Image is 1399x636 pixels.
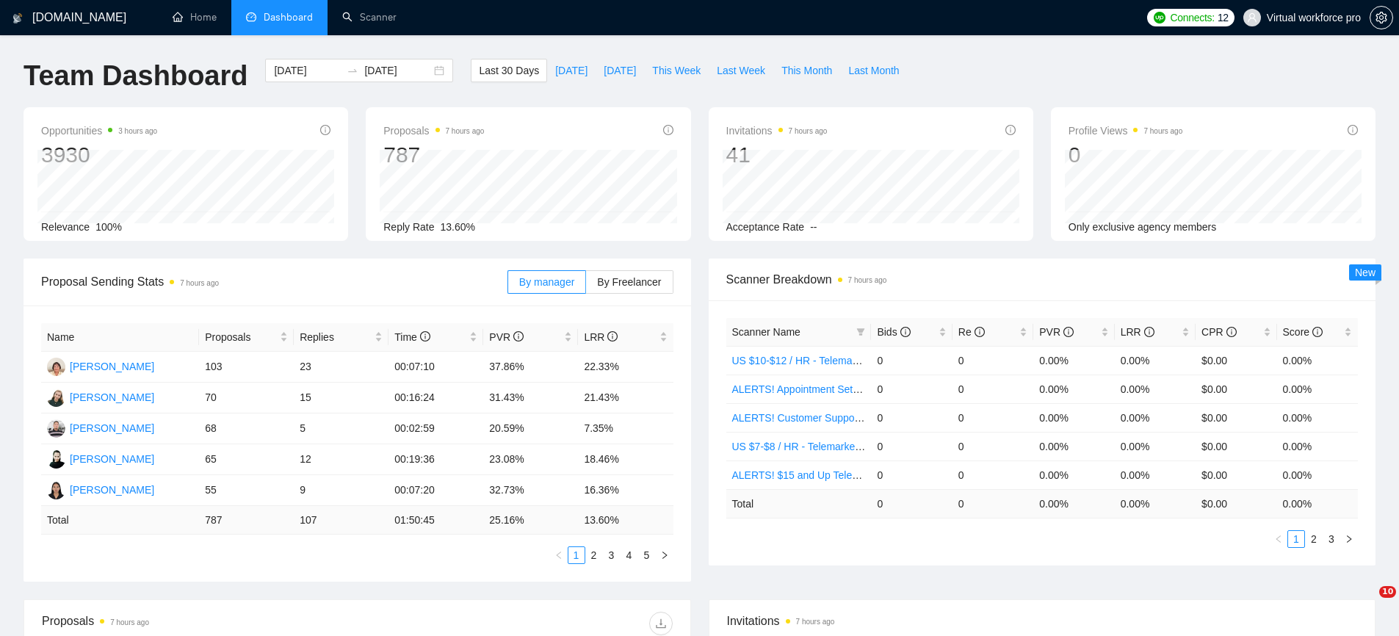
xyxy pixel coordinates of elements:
[1323,531,1340,547] a: 3
[603,546,621,564] li: 3
[952,489,1033,518] td: 0
[952,460,1033,489] td: 0
[342,11,397,24] a: searchScanner
[274,62,341,79] input: Start date
[1005,125,1016,135] span: info-circle
[1226,327,1237,337] span: info-circle
[1196,460,1276,489] td: $0.00
[41,141,157,169] div: 3930
[47,391,154,402] a: YB[PERSON_NAME]
[294,475,388,506] td: 9
[483,444,578,475] td: 23.08%
[709,59,773,82] button: Last Week
[41,323,199,352] th: Name
[1306,531,1322,547] a: 2
[47,483,154,495] a: AE[PERSON_NAME]
[550,546,568,564] li: Previous Page
[70,389,154,405] div: [PERSON_NAME]
[441,221,475,233] span: 13.60%
[1196,403,1276,432] td: $0.00
[24,59,247,93] h1: Team Dashboard
[118,127,157,135] time: 3 hours ago
[294,352,388,383] td: 23
[47,452,154,464] a: JR[PERSON_NAME]
[320,125,330,135] span: info-circle
[47,450,65,469] img: JR
[550,546,568,564] button: left
[47,358,65,376] img: JA
[41,506,199,535] td: Total
[394,331,430,343] span: Time
[1143,127,1182,135] time: 7 hours ago
[1154,12,1165,24] img: upwork-logo.png
[47,419,65,438] img: RM
[1115,460,1196,489] td: 0.00%
[1115,346,1196,375] td: 0.00%
[848,62,899,79] span: Last Month
[952,346,1033,375] td: 0
[639,547,655,563] a: 5
[621,546,638,564] li: 4
[578,383,673,413] td: 21.43%
[1349,586,1384,621] iframe: Intercom live chat
[871,432,952,460] td: 0
[95,221,122,233] span: 100%
[388,413,483,444] td: 00:02:59
[41,122,157,140] span: Opportunities
[388,383,483,413] td: 00:16:24
[199,475,294,506] td: 55
[877,326,910,338] span: Bids
[479,62,539,79] span: Last 30 Days
[1121,326,1154,338] span: LRR
[1305,530,1323,548] li: 2
[578,352,673,383] td: 22.33%
[1247,12,1257,23] span: user
[364,62,431,79] input: End date
[1270,530,1287,548] li: Previous Page
[773,59,840,82] button: This Month
[489,331,524,343] span: PVR
[732,412,885,424] a: ALERTS! Customer Support USA
[1069,122,1183,140] span: Profile Views
[483,383,578,413] td: 31.43%
[726,489,872,518] td: Total
[732,383,940,395] a: ALERTS! Appointment Setting or Cold Calling
[471,59,547,82] button: Last 30 Days
[199,352,294,383] td: 103
[294,506,388,535] td: 107
[383,221,434,233] span: Reply Rate
[41,221,90,233] span: Relevance
[12,7,23,30] img: logo
[388,352,483,383] td: 00:07:10
[1115,403,1196,432] td: 0.00%
[607,331,618,342] span: info-circle
[555,62,588,79] span: [DATE]
[347,65,358,76] span: to
[644,59,709,82] button: This Week
[47,389,65,407] img: YB
[856,328,865,336] span: filter
[604,62,636,79] span: [DATE]
[554,551,563,560] span: left
[568,547,585,563] a: 1
[547,59,596,82] button: [DATE]
[246,12,256,22] span: dashboard
[1355,267,1375,278] span: New
[656,546,673,564] button: right
[604,547,620,563] a: 3
[47,422,154,433] a: RM[PERSON_NAME]
[1270,530,1287,548] button: left
[1340,530,1358,548] button: right
[1288,531,1304,547] a: 1
[789,127,828,135] time: 7 hours ago
[840,59,907,82] button: Last Month
[638,546,656,564] li: 5
[1323,530,1340,548] li: 3
[483,352,578,383] td: 37.86%
[1277,375,1358,403] td: 0.00%
[383,141,484,169] div: 787
[1115,432,1196,460] td: 0.00%
[1370,12,1392,24] span: setting
[726,270,1359,289] span: Scanner Breakdown
[663,125,673,135] span: info-circle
